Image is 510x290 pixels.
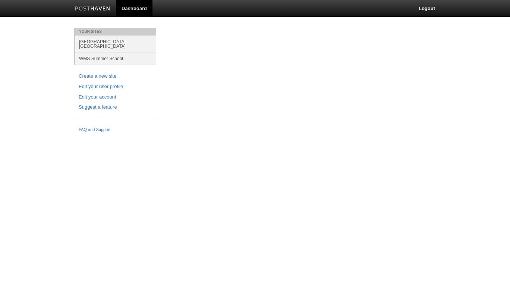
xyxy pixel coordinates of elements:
a: FAQ and Support [79,127,152,133]
a: Edit your account [79,93,152,101]
li: Your Sites [74,28,156,35]
a: Edit your user profile [79,83,152,91]
a: [GEOGRAPHIC_DATA]- [GEOGRAPHIC_DATA] [75,35,156,52]
img: Posthaven-bar [75,6,110,12]
a: Create a new site [79,72,152,80]
a: Suggest a feature [79,103,152,111]
a: WMS Summer School [75,52,156,65]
